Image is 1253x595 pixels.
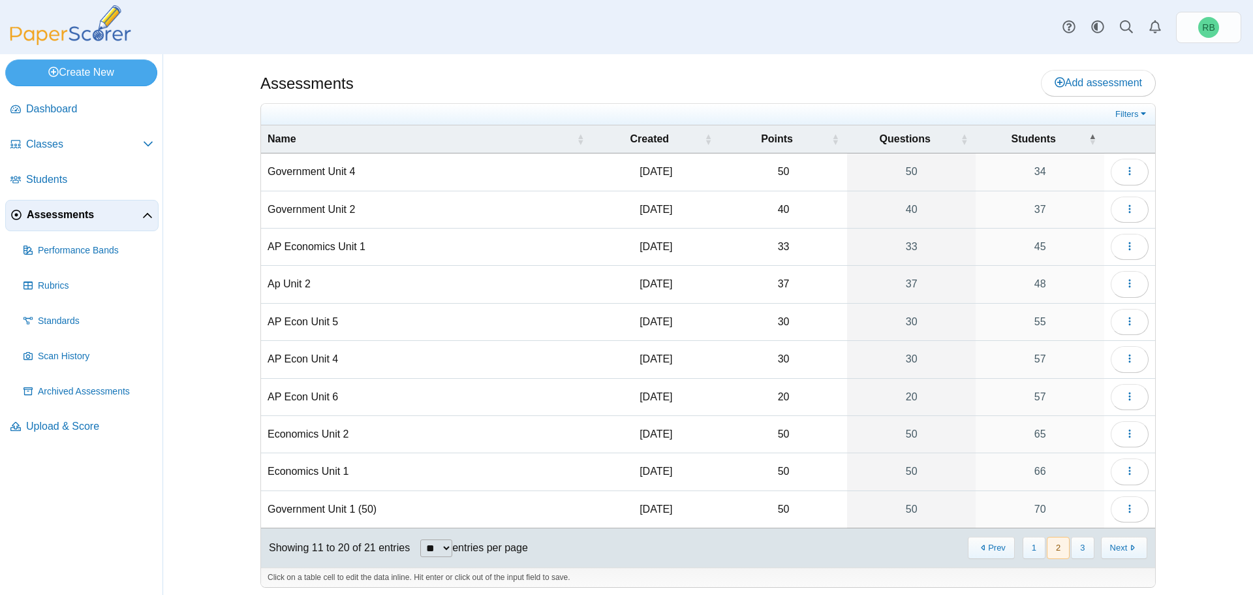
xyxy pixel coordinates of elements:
[720,379,847,416] td: 20
[261,229,592,266] td: AP Economics Unit 1
[640,316,672,327] time: Mar 17, 2025 at 1:34 PM
[640,204,672,215] time: Oct 21, 2024 at 8:14 AM
[1176,12,1241,43] a: Robert Bartz
[847,191,976,228] a: 40
[720,416,847,453] td: 50
[27,208,142,222] span: Assessments
[761,133,793,144] span: Points
[261,568,1155,587] div: Click on a table cell to edit the data inline. Hit enter or click out of the input field to save.
[1011,133,1055,144] span: Students
[1055,77,1142,88] span: Add assessment
[640,391,672,402] time: Apr 18, 2025 at 12:28 PM
[1071,537,1094,558] button: 3
[452,542,528,553] label: entries per page
[640,353,672,364] time: Feb 18, 2025 at 10:19 AM
[847,153,976,190] a: 50
[26,172,153,187] span: Students
[640,241,672,252] time: Oct 2, 2024 at 2:50 PM
[5,36,136,47] a: PaperScorer
[976,304,1104,340] a: 55
[960,125,968,153] span: Questions : Activate to sort
[1023,537,1045,558] button: 1
[640,428,672,440] time: Nov 12, 2024 at 10:19 AM
[261,304,592,341] td: AP Econ Unit 5
[1041,70,1156,96] a: Add assessment
[720,153,847,191] td: 50
[704,125,712,153] span: Created : Activate to sort
[640,278,672,289] time: Nov 12, 2024 at 3:13 PM
[1047,537,1070,558] button: 2
[847,453,976,490] a: 50
[1141,13,1169,42] a: Alerts
[261,379,592,416] td: AP Econ Unit 6
[38,385,153,398] span: Archived Assessments
[1198,17,1219,38] span: Robert Bartz
[18,306,159,337] a: Standards
[720,453,847,490] td: 50
[720,266,847,303] td: 37
[1202,23,1214,32] span: Robert Bartz
[38,350,153,363] span: Scan History
[976,266,1104,302] a: 48
[1112,108,1152,121] a: Filters
[5,59,157,86] a: Create New
[261,528,410,568] div: Showing 11 to 20 of 21 entries
[847,416,976,453] a: 50
[847,304,976,340] a: 30
[38,244,153,257] span: Performance Bands
[5,5,136,45] img: PaperScorer
[976,229,1104,265] a: 45
[1089,125,1096,153] span: Students : Activate to invert sorting
[640,504,672,515] time: Sep 17, 2024 at 1:42 PM
[261,491,592,528] td: Government Unit 1 (50)
[261,191,592,229] td: Government Unit 2
[976,191,1104,228] a: 37
[18,341,159,372] a: Scan History
[261,341,592,378] td: AP Econ Unit 4
[1101,537,1147,558] button: Next
[967,537,1147,558] nav: pagination
[976,416,1104,453] a: 65
[18,270,159,302] a: Rubrics
[261,153,592,191] td: Government Unit 4
[576,125,584,153] span: Name : Activate to sort
[261,266,592,303] td: Ap Unit 2
[18,235,159,266] a: Performance Bands
[38,315,153,328] span: Standards
[630,133,670,144] span: Created
[976,341,1104,378] a: 57
[26,102,153,116] span: Dashboard
[847,266,976,302] a: 37
[261,453,592,490] td: Economics Unit 1
[720,491,847,528] td: 50
[5,200,159,231] a: Assessments
[976,491,1104,528] a: 70
[5,411,159,443] a: Upload & Score
[268,133,296,144] span: Name
[5,129,159,161] a: Classes
[5,165,159,196] a: Students
[720,229,847,266] td: 33
[720,341,847,378] td: 30
[18,376,159,408] a: Archived Assessments
[847,491,976,528] a: 50
[847,341,976,378] a: 30
[720,191,847,229] td: 40
[640,466,672,477] time: Sep 25, 2024 at 12:53 PM
[976,453,1104,490] a: 66
[968,537,1014,558] button: Previous
[880,133,931,144] span: Questions
[26,419,153,434] span: Upload & Score
[26,137,143,152] span: Classes
[640,166,672,177] time: May 28, 2025 at 9:24 AM
[831,125,839,153] span: Points : Activate to sort
[847,379,976,415] a: 20
[847,229,976,265] a: 33
[260,72,354,95] h1: Assessments
[261,416,592,453] td: Economics Unit 2
[976,153,1104,190] a: 34
[976,379,1104,415] a: 57
[5,94,159,125] a: Dashboard
[720,304,847,341] td: 30
[38,280,153,293] span: Rubrics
